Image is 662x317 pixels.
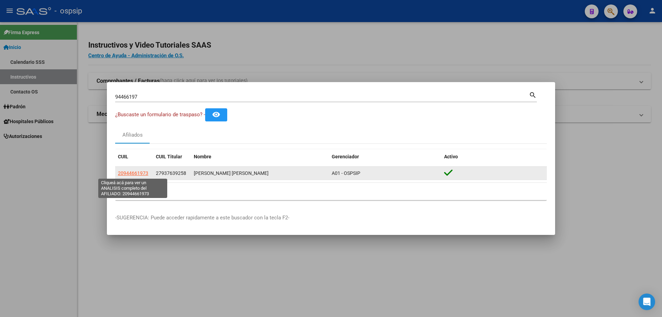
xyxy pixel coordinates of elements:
span: CUIL Titular [156,154,182,159]
p: -SUGERENCIA: Puede acceder rapidamente a este buscador con la tecla F2- [115,214,547,222]
span: A01 - OSPSIP [332,170,360,176]
datatable-header-cell: CUIL [115,149,153,164]
span: ¿Buscaste un formulario de traspaso? - [115,111,205,118]
div: Afiliados [122,131,143,139]
div: Open Intercom Messenger [639,294,655,310]
datatable-header-cell: Gerenciador [329,149,441,164]
datatable-header-cell: Activo [441,149,547,164]
span: Gerenciador [332,154,359,159]
datatable-header-cell: CUIL Titular [153,149,191,164]
span: 20944661973 [118,170,148,176]
span: Activo [444,154,458,159]
span: 27937639258 [156,170,186,176]
div: 1 total [115,183,547,200]
datatable-header-cell: Nombre [191,149,329,164]
div: [PERSON_NAME] [PERSON_NAME] [194,169,326,177]
span: Nombre [194,154,211,159]
mat-icon: remove_red_eye [212,110,220,119]
mat-icon: search [529,90,537,99]
span: CUIL [118,154,128,159]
